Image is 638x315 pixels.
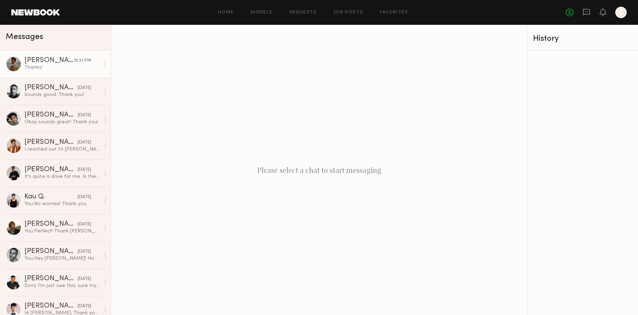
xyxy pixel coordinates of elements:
a: E [615,7,627,18]
div: [DATE] [78,221,91,228]
a: Favorites [380,10,408,15]
div: [PERSON_NAME] [24,166,78,173]
div: [DATE] [78,194,91,201]
a: Models [251,10,272,15]
div: [PERSON_NAME] [24,303,78,310]
div: [DATE] [78,139,91,146]
div: Sorry I’m just see this; sure my number is [PHONE_NUMBER] Talk soon! [24,282,100,289]
div: [PERSON_NAME] [24,275,78,282]
div: Okay sounds great! Thank you! [24,119,100,125]
div: Kau Q. [24,193,78,201]
div: [PERSON_NAME] [24,112,78,119]
div: [DATE] [78,276,91,282]
div: 10:33 PM [74,57,91,64]
a: Job Posts [334,10,363,15]
div: [DATE] [78,303,91,310]
div: [PERSON_NAME] [24,221,78,228]
a: Requests [290,10,317,15]
div: You: No worries! Thank you [24,201,100,207]
div: I reached out to [PERSON_NAME] and we are going to meet [DATE] same time. Thank you! [24,146,100,153]
div: Thanks! [24,64,100,71]
div: It’s quite a drive for me. Is there any chance we can do a virtual meeting or any other alternative? [24,173,100,180]
div: [DATE] [78,167,91,173]
div: Please select a chat to start messaging [111,25,527,315]
div: [PERSON_NAME] [24,84,78,91]
div: [PERSON_NAME] [24,139,78,146]
div: History [533,35,632,43]
span: Messages [6,33,43,41]
div: [DATE] [78,85,91,91]
div: You: Hey [PERSON_NAME]! Hope you’re doing well. This is [PERSON_NAME] from Rebel Marketing, an ag... [24,255,100,262]
div: [PERSON_NAME] [24,248,78,255]
div: Sounds good. Thank you! [24,91,100,98]
div: [PERSON_NAME] [24,57,74,64]
div: You: Perfect! Thank [PERSON_NAME] [24,228,100,235]
div: [DATE] [78,112,91,119]
div: [DATE] [78,248,91,255]
a: Home [218,10,234,15]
